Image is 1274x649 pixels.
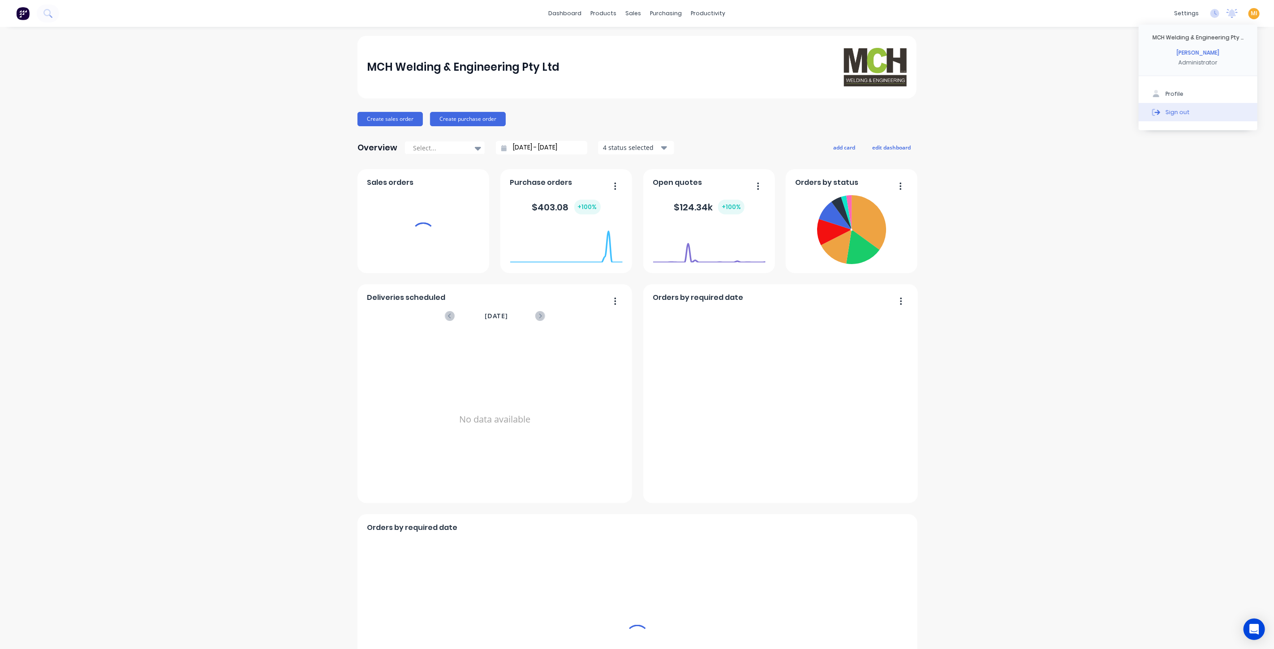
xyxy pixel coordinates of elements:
[646,7,687,20] div: purchasing
[357,112,423,126] button: Create sales order
[532,200,601,214] div: $ 403.08
[367,522,458,533] span: Orders by required date
[357,139,397,157] div: Overview
[621,7,646,20] div: sales
[1139,85,1257,103] button: Profile
[510,177,572,188] span: Purchase orders
[687,7,730,20] div: productivity
[718,200,745,214] div: + 100 %
[485,311,508,321] span: [DATE]
[367,333,623,506] div: No data available
[1251,9,1257,17] span: MI
[1170,7,1203,20] div: settings
[674,200,745,214] div: $ 124.34k
[1244,619,1265,640] div: Open Intercom Messenger
[544,7,586,20] a: dashboard
[1166,90,1184,98] div: Profile
[866,141,917,153] button: edit dashboard
[1153,34,1244,42] div: MCH Welding & Engineering Pty ...
[16,7,30,20] img: Factory
[367,177,414,188] span: Sales orders
[1179,59,1218,67] div: Administrator
[430,112,506,126] button: Create purchase order
[574,200,601,214] div: + 100 %
[796,177,859,188] span: Orders by status
[1139,103,1257,121] button: Sign out
[1177,49,1219,57] div: [PERSON_NAME]
[603,143,659,152] div: 4 status selected
[827,141,861,153] button: add card
[367,58,560,76] div: MCH Welding & Engineering Pty Ltd
[586,7,621,20] div: products
[844,48,907,86] img: MCH Welding & Engineering Pty Ltd
[598,141,674,154] button: 4 status selected
[1166,108,1190,116] div: Sign out
[653,177,702,188] span: Open quotes
[367,292,446,303] span: Deliveries scheduled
